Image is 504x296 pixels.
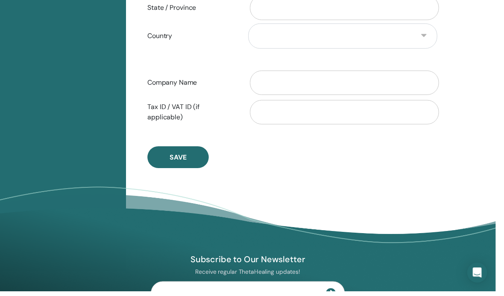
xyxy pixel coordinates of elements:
[173,156,190,165] span: Save
[150,149,212,171] button: Save
[475,267,495,287] div: Open Intercom Messenger
[153,258,351,269] h4: Subscribe to Our Newsletter
[144,29,246,45] label: Country
[144,76,246,92] label: Company Name
[144,101,246,127] label: Tax ID / VAT ID (if applicable)
[153,272,351,280] p: Receive regular ThetaHealing updates!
